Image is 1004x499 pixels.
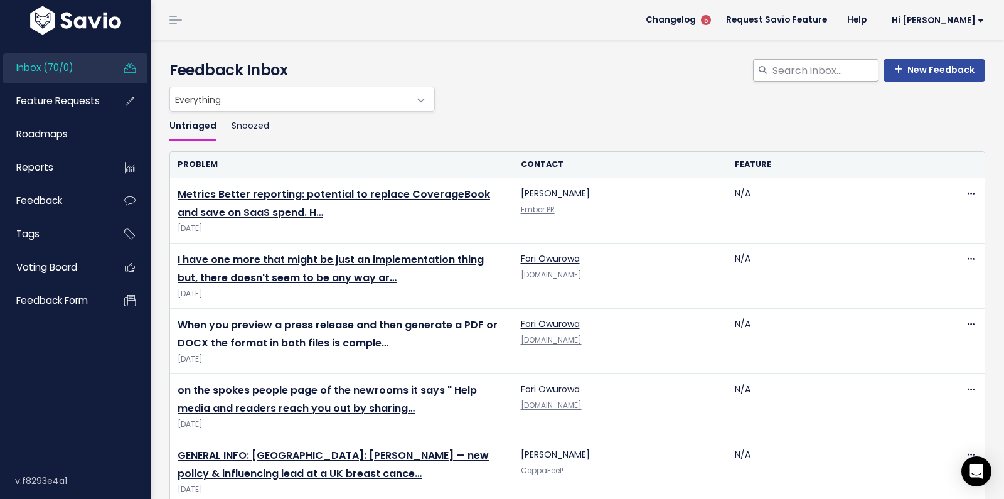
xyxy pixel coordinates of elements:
[884,59,985,82] a: New Feedback
[521,187,590,200] a: [PERSON_NAME]
[15,464,151,497] div: v.f8293e4a1
[178,418,506,431] span: [DATE]
[16,161,53,174] span: Reports
[3,53,104,82] a: Inbox (70/0)
[771,59,878,82] input: Search inbox...
[727,244,942,309] td: N/A
[727,374,942,439] td: N/A
[169,87,435,112] span: Everything
[521,400,582,410] a: [DOMAIN_NAME]
[961,456,991,486] div: Open Intercom Messenger
[521,252,580,265] a: Fori Owurowa
[178,483,506,496] span: [DATE]
[16,294,88,307] span: Feedback form
[169,59,985,82] h4: Feedback Inbox
[3,186,104,215] a: Feedback
[16,194,62,207] span: Feedback
[3,120,104,149] a: Roadmaps
[521,448,590,461] a: [PERSON_NAME]
[169,112,216,141] a: Untriaged
[521,383,580,395] a: Fori Owurowa
[16,227,40,240] span: Tags
[178,287,506,301] span: [DATE]
[3,153,104,182] a: Reports
[232,112,269,141] a: Snoozed
[521,205,555,215] a: Ember PR
[178,318,498,350] a: When you preview a press release and then generate a PDF or DOCX the format in both files is comple…
[16,94,100,107] span: Feature Requests
[701,15,711,25] span: 5
[646,16,696,24] span: Changelog
[3,220,104,249] a: Tags
[521,318,580,330] a: Fori Owurowa
[178,252,484,285] a: I have one more that might be just an implementation thing but, there doesn't seem to be any way ar…
[521,335,582,345] a: [DOMAIN_NAME]
[727,152,942,178] th: Feature
[892,16,984,25] span: Hi [PERSON_NAME]
[837,11,877,30] a: Help
[3,87,104,115] a: Feature Requests
[16,260,77,274] span: Voting Board
[178,448,489,481] a: GENERAL INFO: [GEOGRAPHIC_DATA]: [PERSON_NAME] — new policy & influencing lead at a UK breast cance…
[169,112,985,141] ul: Filter feature requests
[877,11,994,30] a: Hi [PERSON_NAME]
[170,87,409,111] span: Everything
[716,11,837,30] a: Request Savio Feature
[178,222,506,235] span: [DATE]
[3,253,104,282] a: Voting Board
[178,383,477,416] a: on the spokes people page of the newrooms it says " Help media and readers reach you out by sharing…
[727,178,942,244] td: N/A
[513,152,728,178] th: Contact
[170,152,513,178] th: Problem
[727,309,942,374] td: N/A
[521,466,563,476] a: CoppaFeel!
[27,6,124,35] img: logo-white.9d6f32f41409.svg
[521,270,582,280] a: [DOMAIN_NAME]
[178,353,506,366] span: [DATE]
[16,127,68,141] span: Roadmaps
[3,286,104,315] a: Feedback form
[178,187,490,220] a: Metrics Better reporting: potential to replace CoverageBook and save on SaaS spend. H…
[16,61,73,74] span: Inbox (70/0)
